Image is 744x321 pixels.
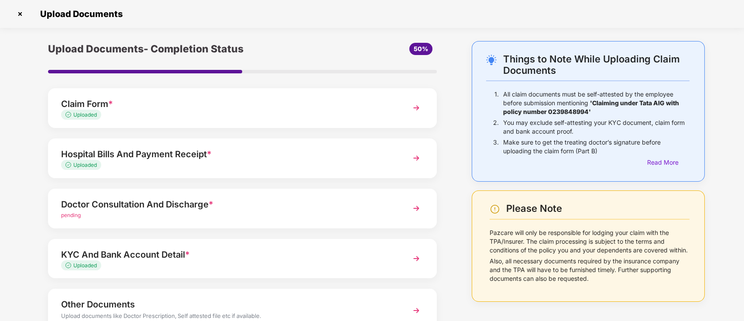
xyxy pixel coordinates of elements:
[493,138,498,155] p: 3.
[61,297,393,311] div: Other Documents
[494,90,498,116] p: 1.
[408,150,424,166] img: svg+xml;base64,PHN2ZyBpZD0iTmV4dCIgeG1sbnM9Imh0dHA6Ly93d3cudzMub3JnLzIwMDAvc3ZnIiB3aWR0aD0iMzYiIG...
[506,203,689,214] div: Please Note
[503,53,690,76] div: Things to Note While Uploading Claim Documents
[490,228,689,255] p: Pazcare will only be responsible for lodging your claim with the TPA/Insurer. The claim processin...
[61,212,81,218] span: pending
[408,303,424,318] img: svg+xml;base64,PHN2ZyBpZD0iTmV4dCIgeG1sbnM9Imh0dHA6Ly93d3cudzMub3JnLzIwMDAvc3ZnIiB3aWR0aD0iMzYiIG...
[503,138,689,155] p: Make sure to get the treating doctor’s signature before uploading the claim form (Part B)
[65,162,73,168] img: svg+xml;base64,PHN2ZyB4bWxucz0iaHR0cDovL3d3dy53My5vcmcvMjAwMC9zdmciIHdpZHRoPSIxMy4zMzMiIGhlaWdodD...
[65,112,73,117] img: svg+xml;base64,PHN2ZyB4bWxucz0iaHR0cDovL3d3dy53My5vcmcvMjAwMC9zdmciIHdpZHRoPSIxMy4zMzMiIGhlaWdodD...
[73,162,97,168] span: Uploaded
[486,55,497,65] img: svg+xml;base64,PHN2ZyB4bWxucz0iaHR0cDovL3d3dy53My5vcmcvMjAwMC9zdmciIHdpZHRoPSIyNC4wOTMiIGhlaWdodD...
[408,251,424,266] img: svg+xml;base64,PHN2ZyBpZD0iTmV4dCIgeG1sbnM9Imh0dHA6Ly93d3cudzMub3JnLzIwMDAvc3ZnIiB3aWR0aD0iMzYiIG...
[65,262,73,268] img: svg+xml;base64,PHN2ZyB4bWxucz0iaHR0cDovL3d3dy53My5vcmcvMjAwMC9zdmciIHdpZHRoPSIxMy4zMzMiIGhlaWdodD...
[408,100,424,116] img: svg+xml;base64,PHN2ZyBpZD0iTmV4dCIgeG1sbnM9Imh0dHA6Ly93d3cudzMub3JnLzIwMDAvc3ZnIiB3aWR0aD0iMzYiIG...
[503,99,679,115] b: 'Claiming under Tata AIG with policy number 0239848994'
[490,257,689,283] p: Also, all necessary documents required by the insurance company and the TPA will have to be furni...
[647,158,689,167] div: Read More
[31,9,127,19] span: Upload Documents
[503,118,689,136] p: You may exclude self-attesting your KYC document, claim form and bank account proof.
[503,90,689,116] p: All claim documents must be self-attested by the employee before submission mentioning
[61,197,393,211] div: Doctor Consultation And Discharge
[408,200,424,216] img: svg+xml;base64,PHN2ZyBpZD0iTmV4dCIgeG1sbnM9Imh0dHA6Ly93d3cudzMub3JnLzIwMDAvc3ZnIiB3aWR0aD0iMzYiIG...
[13,7,27,21] img: svg+xml;base64,PHN2ZyBpZD0iQ3Jvc3MtMzJ4MzIiIHhtbG5zPSJodHRwOi8vd3d3LnczLm9yZy8yMDAwL3N2ZyIgd2lkdG...
[48,41,307,57] div: Upload Documents- Completion Status
[490,204,500,214] img: svg+xml;base64,PHN2ZyBpZD0iV2FybmluZ18tXzI0eDI0IiBkYXRhLW5hbWU9Ildhcm5pbmcgLSAyNHgyNCIgeG1sbnM9Im...
[61,248,393,262] div: KYC And Bank Account Detail
[493,118,498,136] p: 2.
[61,147,393,161] div: Hospital Bills And Payment Receipt
[61,97,393,111] div: Claim Form
[73,111,97,118] span: Uploaded
[414,45,428,52] span: 50%
[73,262,97,269] span: Uploaded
